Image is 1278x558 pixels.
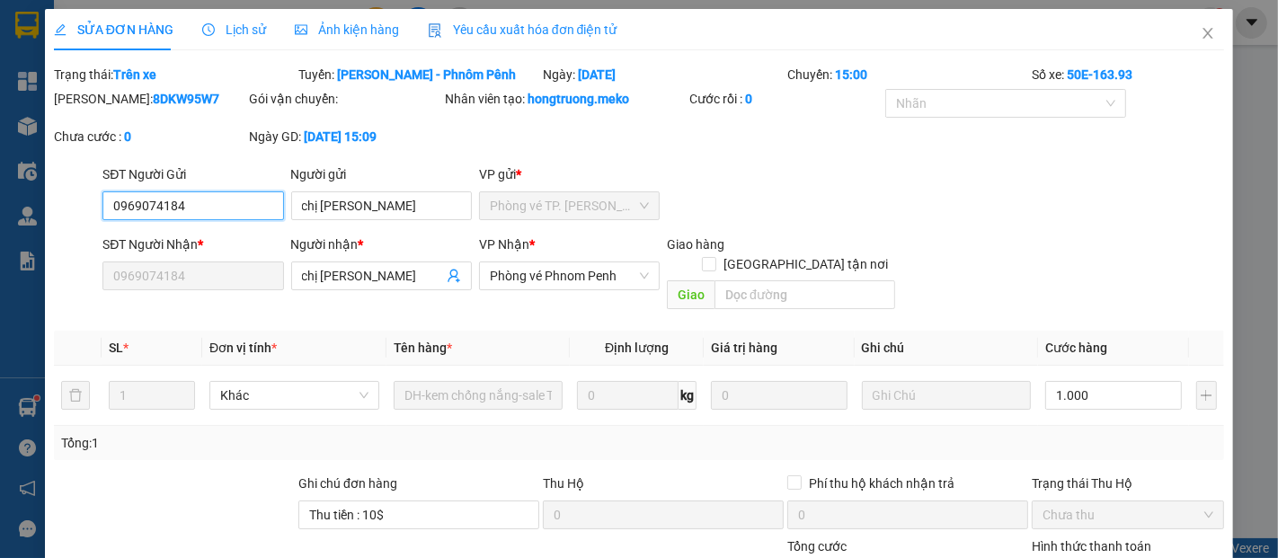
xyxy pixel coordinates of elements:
b: 8DKW95W7 [153,92,219,106]
img: icon [428,23,442,38]
input: Dọc đường [714,280,895,309]
b: 50E-163.93 [1067,67,1132,82]
div: Cước rồi : [689,89,882,109]
span: Phí thu hộ khách nhận trả [802,474,962,493]
button: delete [61,381,90,410]
b: hongtruong.meko [528,92,629,106]
span: Phòng vé Phnom Penh [490,262,649,289]
div: VP gửi [479,164,660,184]
div: Tổng: 1 [61,433,494,453]
div: Người gửi [291,164,472,184]
div: Người nhận [291,235,472,254]
input: Ghi Chú [862,381,1032,410]
button: Close [1183,9,1233,59]
th: Ghi chú [855,331,1039,366]
span: Tổng cước [787,539,847,554]
span: SỬA ĐƠN HÀNG [54,22,173,37]
b: Trên xe [113,67,156,82]
input: Ghi chú đơn hàng [298,500,539,529]
span: Chưa thu [1043,501,1213,528]
div: Trạng thái Thu Hộ [1032,474,1224,493]
label: Ghi chú đơn hàng [298,476,397,491]
span: user-add [447,269,461,283]
span: Giao [667,280,714,309]
span: Ảnh kiện hàng [295,22,399,37]
b: [DATE] [578,67,616,82]
span: VP Nhận [479,237,529,252]
span: clock-circle [202,23,215,36]
input: 0 [711,381,847,410]
b: 0 [745,92,752,106]
div: Chưa cước : [54,127,246,146]
div: Gói vận chuyển: [250,89,442,109]
span: close [1201,26,1215,40]
span: edit [54,23,67,36]
span: picture [295,23,307,36]
div: SĐT Người Gửi [102,164,283,184]
span: Yêu cầu xuất hóa đơn điện tử [428,22,617,37]
span: Khác [220,382,368,409]
div: [PERSON_NAME]: [54,89,246,109]
div: Ngày: [541,65,785,84]
span: [GEOGRAPHIC_DATA] tận nơi [716,254,895,274]
input: VD: Bàn, Ghế [394,381,564,410]
span: SL [109,341,123,355]
b: 0 [124,129,131,144]
span: Cước hàng [1045,341,1107,355]
span: Phòng vé TP. Hồ Chí Minh [490,192,649,219]
b: 15:00 [835,67,867,82]
div: Ngày GD: [250,127,442,146]
div: Tuyến: [297,65,541,84]
span: kg [679,381,697,410]
span: Giá trị hàng [711,341,777,355]
span: Định lượng [605,341,669,355]
span: Lịch sử [202,22,266,37]
span: Tên hàng [394,341,452,355]
div: Nhân viên tạo: [445,89,686,109]
div: Trạng thái: [52,65,297,84]
div: Chuyến: [785,65,1030,84]
span: Đơn vị tính [209,341,277,355]
label: Hình thức thanh toán [1032,539,1151,554]
span: Giao hàng [667,237,724,252]
div: SĐT Người Nhận [102,235,283,254]
b: [DATE] 15:09 [305,129,377,144]
b: [PERSON_NAME] - Phnôm Pênh [337,67,516,82]
div: Số xe: [1030,65,1226,84]
button: plus [1196,381,1218,410]
span: Thu Hộ [543,476,584,491]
